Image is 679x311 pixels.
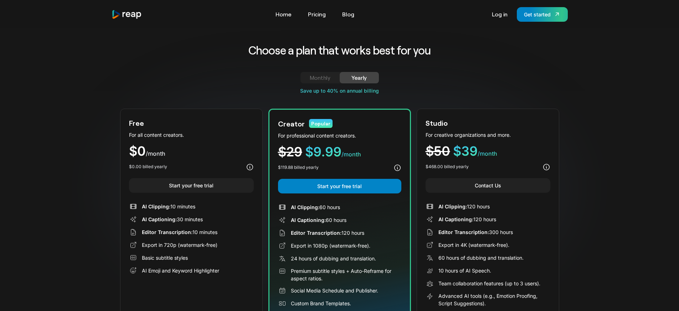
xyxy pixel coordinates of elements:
span: $29 [278,144,302,160]
div: Export in 4K (watermark-free). [438,241,509,249]
div: For creative organizations and more. [426,131,550,139]
span: /month [478,150,497,157]
div: Save up to 40% on annual billing [120,87,559,94]
div: 60 hours of dubbing and translation. [438,254,524,261]
div: 60 hours [291,203,340,211]
a: Contact Us [426,178,550,193]
h2: Choose a plan that works best for you [192,43,487,58]
div: Advanced AI tools (e.g., Emotion Proofing, Script Suggestions). [438,292,550,307]
span: Editor Transcription: [142,229,192,235]
div: Yearly [348,73,370,82]
span: AI Clipping: [142,203,170,209]
div: 30 minutes [142,216,203,223]
span: /month [341,151,361,158]
div: Popular [309,119,333,128]
span: Editor Transcription: [438,229,489,235]
div: AI Emoji and Keyword Highlighter [142,267,219,274]
div: $468.00 billed yearly [426,164,469,170]
div: 10 minutes [142,228,217,236]
div: Custom Brand Templates. [291,300,351,307]
span: $9.99 [305,144,341,160]
a: Log in [488,9,511,20]
div: For all content creators. [129,131,254,139]
img: reap logo [112,10,142,19]
a: Home [272,9,295,20]
div: $0 [129,145,254,158]
div: Team collaboration features (up to 3 users). [438,280,540,287]
a: Start your free trial [278,179,401,193]
span: $39 [453,143,478,159]
span: $50 [426,143,450,159]
div: Free [129,118,144,128]
div: Export in 1080p (watermark-free). [291,242,370,249]
div: Creator [278,118,305,129]
div: 10 hours of AI Speech. [438,267,491,274]
div: $119.88 billed yearly [278,164,319,171]
div: 10 minutes [142,203,195,210]
span: /month [146,150,165,157]
div: Basic subtitle styles [142,254,188,261]
div: Studio [426,118,448,128]
div: 120 hours [291,229,364,237]
span: AI Captioning: [291,217,326,223]
a: Pricing [304,9,329,20]
span: AI Clipping: [291,204,319,210]
div: 60 hours [291,216,346,224]
div: Get started [524,11,551,18]
div: 24 hours of dubbing and translation. [291,255,376,262]
div: 120 hours [438,216,496,223]
div: Export in 720p (watermark-free) [142,241,217,249]
div: For professional content creators. [278,132,401,139]
div: 120 hours [438,203,490,210]
div: Social Media Schedule and Publisher. [291,287,378,294]
div: Premium subtitle styles + Auto-Reframe for aspect ratios. [291,267,401,282]
span: AI Captioning: [438,216,473,222]
div: 300 hours [438,228,513,236]
div: Monthly [309,73,331,82]
div: $0.00 billed yearly [129,164,167,170]
span: AI Clipping: [438,203,467,209]
a: Blog [339,9,358,20]
a: Get started [517,7,568,22]
span: AI Captioning: [142,216,177,222]
span: Editor Transcription: [291,230,341,236]
a: Start your free trial [129,178,254,193]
